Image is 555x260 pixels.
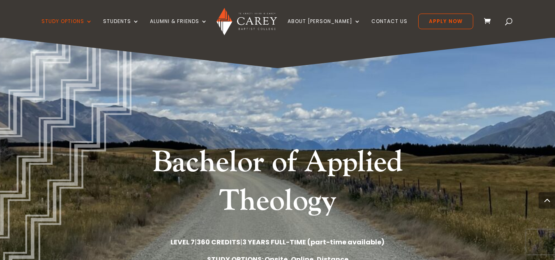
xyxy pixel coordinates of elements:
[56,237,500,248] p: | |
[124,143,432,224] h1: Bachelor of Applied Theology
[242,237,385,247] strong: 3 YEARS FULL-TIME (part-time available)
[150,18,207,38] a: Alumni & Friends
[216,8,277,35] img: Carey Baptist College
[371,18,408,38] a: Contact Us
[41,18,92,38] a: Study Options
[103,18,139,38] a: Students
[418,14,473,29] a: Apply Now
[288,18,361,38] a: About [PERSON_NAME]
[197,237,240,247] strong: 360 CREDITS
[170,237,195,247] strong: LEVEL 7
